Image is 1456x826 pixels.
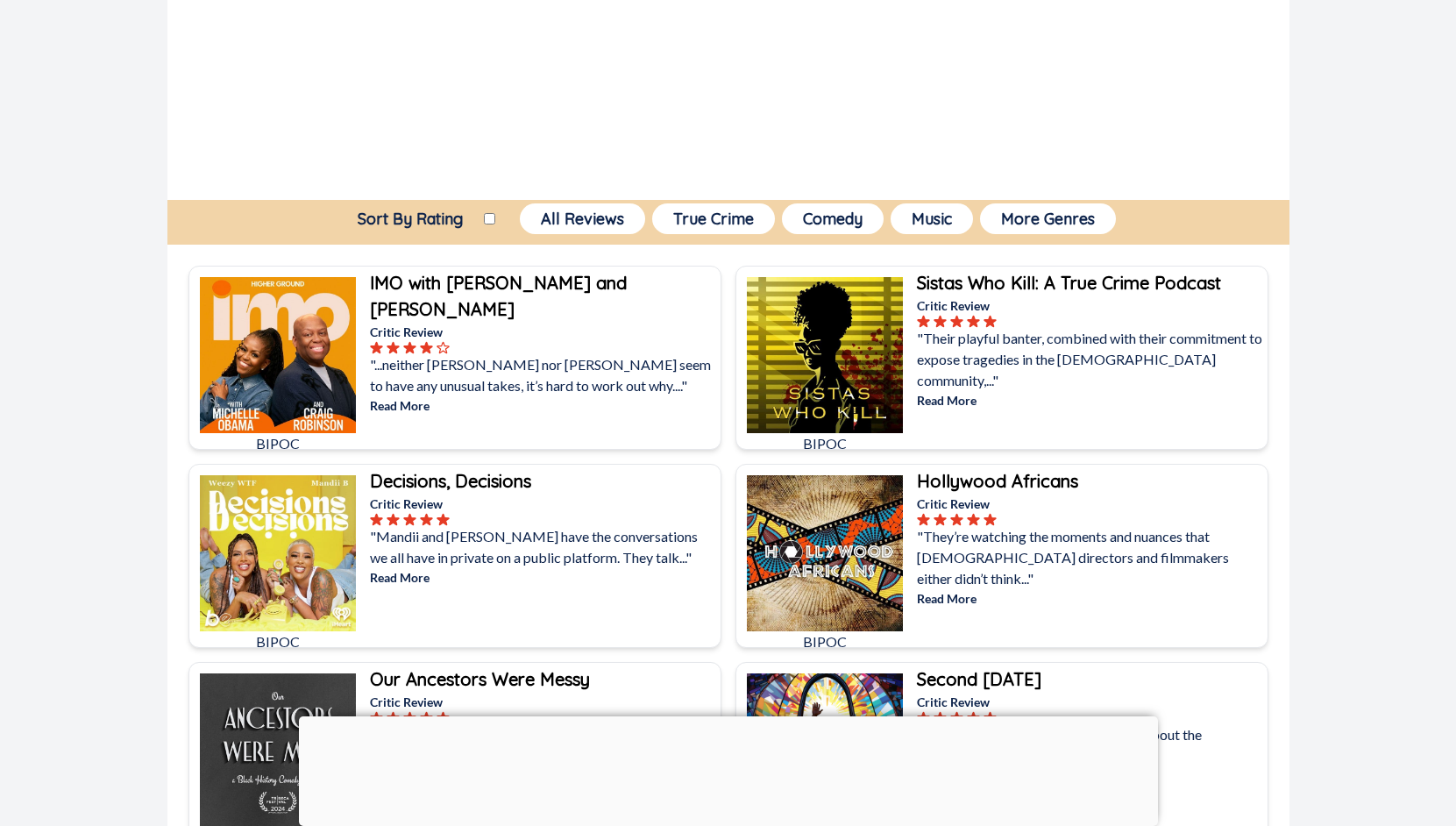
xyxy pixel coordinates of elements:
img: Sistas Who Kill: A True Crime Podcast [747,277,903,433]
p: Critic Review [917,495,1264,513]
b: IMO with [PERSON_NAME] and [PERSON_NAME] [370,272,627,320]
p: Read More [917,391,1264,409]
a: Sistas Who Kill: A True Crime PodcastBIPOCSistas Who Kill: A True Crime PodcastCritic Review"Thei... [735,266,1268,450]
p: "They’re watching the moments and nuances that [DEMOGRAPHIC_DATA] directors and filmmakers either... [917,526,1264,589]
p: Critic Review [370,323,717,341]
a: IMO with Michelle Obama and Craig RobinsonBIPOCIMO with [PERSON_NAME] and [PERSON_NAME]Critic Rev... [188,266,721,450]
p: Read More [370,568,717,587]
iframe: Advertisement [299,716,1158,822]
img: IMO with Michelle Obama and Craig Robinson [200,277,356,433]
b: Decisions, Decisions [370,470,531,492]
b: Our Ancestors Were Messy [370,668,590,690]
p: BIPOC [747,631,903,652]
p: Critic Review [370,495,717,513]
p: BIPOC [747,433,903,454]
a: Hollywood AfricansBIPOCHollywood AfricansCritic Review"They’re watching the moments and nuances t... [735,464,1268,648]
p: Critic Review [917,296,1264,315]
img: Hollywood Africans [747,475,903,631]
img: Decisions, Decisions [200,475,356,631]
a: Decisions, DecisionsBIPOCDecisions, DecisionsCritic Review"Mandii and [PERSON_NAME] have the conv... [188,464,721,648]
p: Read More [370,396,717,415]
p: Critic Review [917,693,1264,711]
p: "Their playful banter, combined with their commitment to expose tragedies in the [DEMOGRAPHIC_DAT... [917,328,1264,391]
p: "...neither [PERSON_NAME] nor [PERSON_NAME] seem to have any unusual takes, it’s hard to work out... [370,354,717,396]
p: BIPOC [200,433,356,454]
b: Hollywood Africans [917,470,1078,492]
button: More Genres [980,203,1116,234]
p: "Mandii and [PERSON_NAME] have the conversations we all have in private on a public platform. The... [370,526,717,568]
b: Second [DATE] [917,668,1041,690]
p: Critic Review [370,693,717,711]
p: Read More [917,589,1264,608]
b: Sistas Who Kill: A True Crime Podcast [917,272,1221,294]
p: BIPOC [200,631,356,652]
